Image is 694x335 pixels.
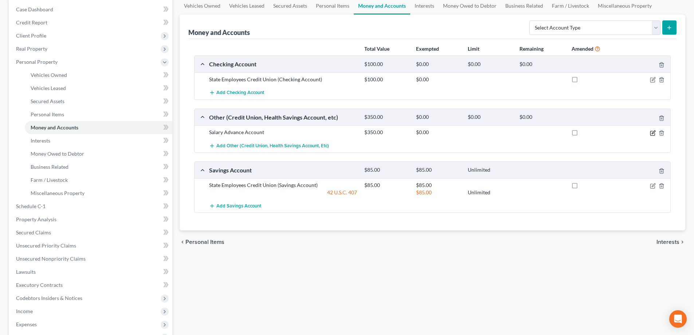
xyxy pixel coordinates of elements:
div: $0.00 [412,76,464,83]
a: Farm / Livestock [25,174,172,187]
span: Unsecured Priority Claims [16,242,76,249]
div: $350.00 [361,129,412,136]
div: $85.00 [361,167,412,174]
a: Unsecured Nonpriority Claims [10,252,172,265]
a: Secured Claims [10,226,172,239]
div: $100.00 [361,76,412,83]
a: Credit Report [10,16,172,29]
a: Unsecured Priority Claims [10,239,172,252]
div: $0.00 [412,61,464,68]
strong: Remaining [519,46,544,52]
div: Unlimited [464,189,516,196]
span: Vehicles Leased [31,85,66,91]
span: Schedule C-1 [16,203,46,209]
div: Other (Credit Union, Health Savings Account, etc) [205,113,361,121]
i: chevron_right [679,239,685,245]
a: Lawsuits [10,265,172,278]
a: Business Related [25,160,172,174]
span: Miscellaneous Property [31,190,85,196]
div: $350.00 [361,114,412,121]
div: Checking Account [205,60,361,68]
a: Money and Accounts [25,121,172,134]
span: Credit Report [16,19,47,26]
div: $85.00 [361,182,412,189]
a: Secured Assets [25,95,172,108]
i: chevron_left [180,239,185,245]
a: Money Owed to Debtor [25,147,172,160]
strong: Total Value [364,46,389,52]
span: Personal Items [185,239,224,245]
div: $85.00 [412,189,464,196]
div: Money and Accounts [188,28,250,37]
span: Expenses [16,321,37,327]
span: Lawsuits [16,269,36,275]
button: Add Savings Account [209,199,261,213]
a: Personal Items [25,108,172,121]
div: State Employees Credit Union (Savings Account) [205,182,361,189]
span: Add Other (Credit Union, Health Savings Account, etc) [216,143,329,149]
div: $0.00 [516,114,568,121]
div: 42 U.S.C. 407 [205,189,361,196]
span: Codebtors Insiders & Notices [16,295,82,301]
div: Unlimited [464,167,516,174]
a: Miscellaneous Property [25,187,172,200]
div: $100.00 [361,61,412,68]
div: $85.00 [412,182,464,189]
button: Interests chevron_right [656,239,685,245]
a: Interests [25,134,172,147]
span: Case Dashboard [16,6,53,12]
a: Property Analysis [10,213,172,226]
span: Money Owed to Debtor [31,151,84,157]
span: Real Property [16,46,47,52]
span: Income [16,308,33,314]
span: Personal Items [31,111,64,117]
span: Farm / Livestock [31,177,68,183]
a: Vehicles Owned [25,69,172,82]
span: Interests [656,239,679,245]
span: Executory Contracts [16,282,63,288]
span: Business Related [31,164,68,170]
span: Property Analysis [16,216,56,222]
button: Add Checking Account [209,86,264,100]
button: Add Other (Credit Union, Health Savings Account, etc) [209,139,329,152]
span: Client Profile [16,32,46,39]
a: Case Dashboard [10,3,172,16]
span: Add Savings Account [216,203,261,209]
strong: Limit [468,46,479,52]
span: Secured Claims [16,229,51,235]
strong: Amended [572,46,593,52]
span: Add Checking Account [216,90,264,96]
div: State Employees Credit Union (Checking Account) [205,76,361,83]
div: $0.00 [516,61,568,68]
span: Secured Assets [31,98,64,104]
span: Interests [31,137,50,144]
strong: Exempted [416,46,439,52]
div: Savings Account [205,166,361,174]
button: chevron_left Personal Items [180,239,224,245]
div: $0.00 [412,129,464,136]
div: $0.00 [412,114,464,121]
div: $85.00 [412,167,464,174]
a: Executory Contracts [10,278,172,292]
div: $0.00 [464,114,516,121]
span: Money and Accounts [31,124,78,131]
div: Open Intercom Messenger [669,310,687,328]
span: Personal Property [16,59,58,65]
span: Vehicles Owned [31,72,67,78]
div: $0.00 [464,61,516,68]
a: Vehicles Leased [25,82,172,95]
a: Schedule C-1 [10,200,172,213]
div: Salary Advance Account [205,129,361,136]
span: Unsecured Nonpriority Claims [16,256,86,262]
